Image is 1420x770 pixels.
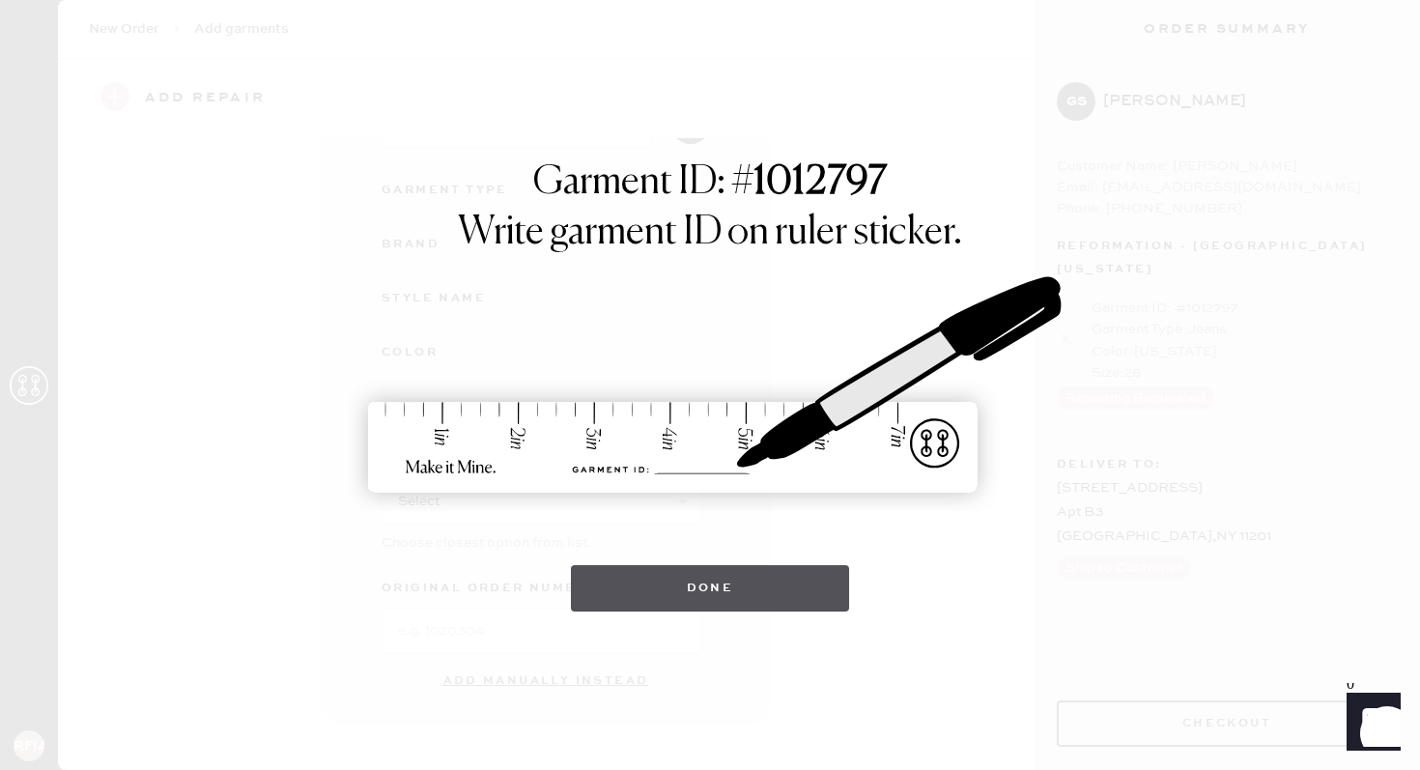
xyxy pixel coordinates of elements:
iframe: Front Chat [1328,683,1411,766]
strong: 1012797 [753,163,887,202]
img: ruler-sticker-sharpie.svg [348,227,1072,546]
h1: Garment ID: # [533,159,887,210]
h1: Write garment ID on ruler sticker. [458,210,962,256]
button: Done [571,565,850,612]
